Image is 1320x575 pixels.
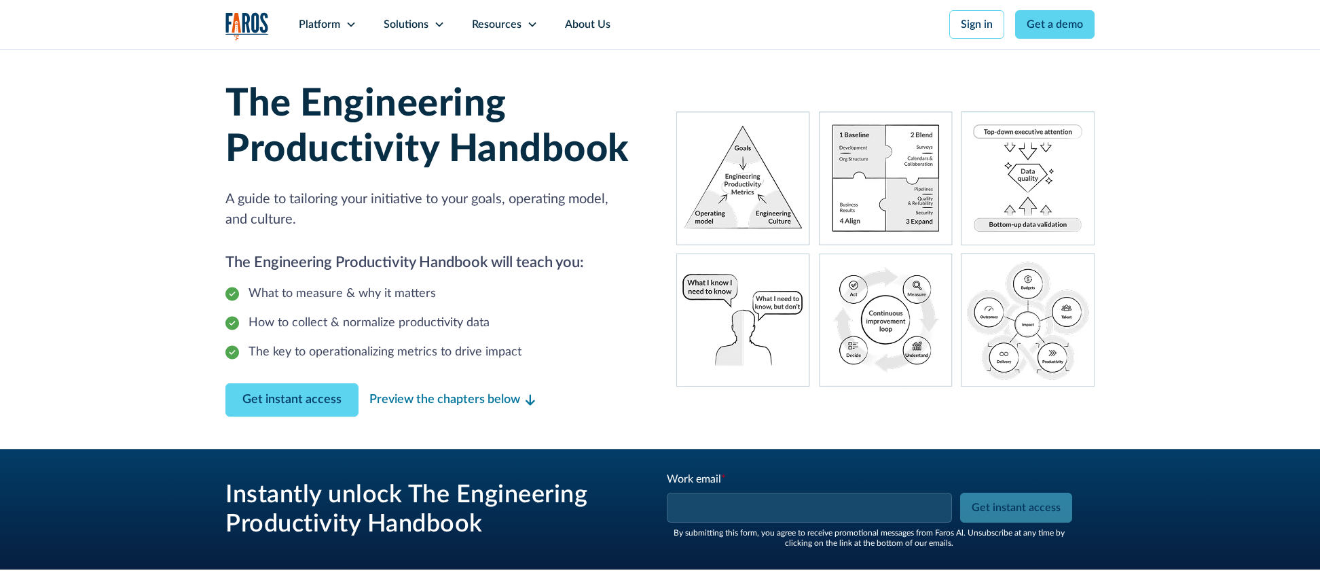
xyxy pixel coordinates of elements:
[225,189,644,230] p: A guide to tailoring your initiative to your goals, operating model, and culture.
[249,343,521,362] div: The key to operationalizing metrics to drive impact
[949,10,1004,39] a: Sign in
[665,471,1073,548] form: Engineering Productivity Instant Access
[369,391,520,409] div: Preview the chapters below
[665,528,1073,548] div: By submitting this form, you agree to receive promotional messages from Faros Al. Unsubscribe at ...
[225,481,633,539] h3: Instantly unlock The Engineering Productivity Handbook
[225,12,269,40] img: Logo of the analytics and reporting company Faros.
[299,16,340,33] div: Platform
[369,391,535,409] a: Preview the chapters below
[472,16,521,33] div: Resources
[225,12,269,40] a: home
[384,16,428,33] div: Solutions
[249,314,490,332] div: How to collect & normalize productivity data
[225,251,644,274] h2: The Engineering Productivity Handbook will teach you:
[225,82,644,173] h1: The Engineering Productivity Handbook
[667,471,955,487] div: Work email
[1015,10,1095,39] a: Get a demo
[225,383,359,417] a: Contact Modal
[249,285,436,303] div: What to measure & why it matters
